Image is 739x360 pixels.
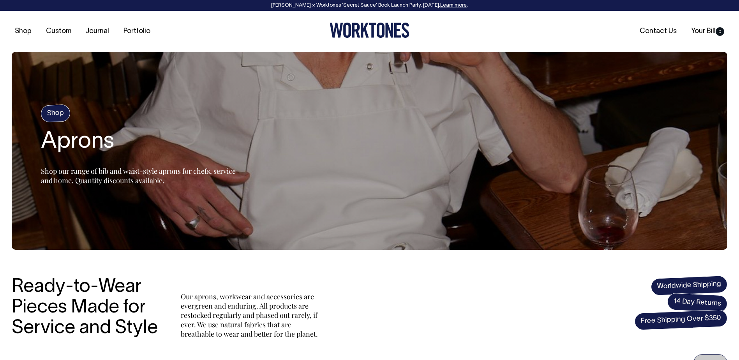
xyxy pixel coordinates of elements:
a: Custom [43,25,74,38]
div: [PERSON_NAME] × Worktones ‘Secret Sauce’ Book Launch Party, [DATE]. . [8,3,731,8]
span: Worldwide Shipping [651,275,728,296]
a: Learn more [440,3,467,8]
h2: Aprons [41,130,236,155]
h3: Ready-to-Wear Pieces Made for Service and Style [12,277,164,339]
p: Our aprons, workwear and accessories are evergreen and enduring. All products are restocked regul... [181,292,321,339]
a: Portfolio [120,25,153,38]
a: Journal [83,25,112,38]
span: 0 [716,27,724,36]
a: Contact Us [637,25,680,38]
a: Your Bill0 [688,25,727,38]
h4: Shop [41,104,71,123]
span: Free Shipping Over $350 [634,309,728,330]
span: Shop our range of bib and waist-style aprons for chefs, service and home. Quantity discounts avai... [41,166,236,185]
a: Shop [12,25,35,38]
span: 14 Day Returns [667,293,728,313]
